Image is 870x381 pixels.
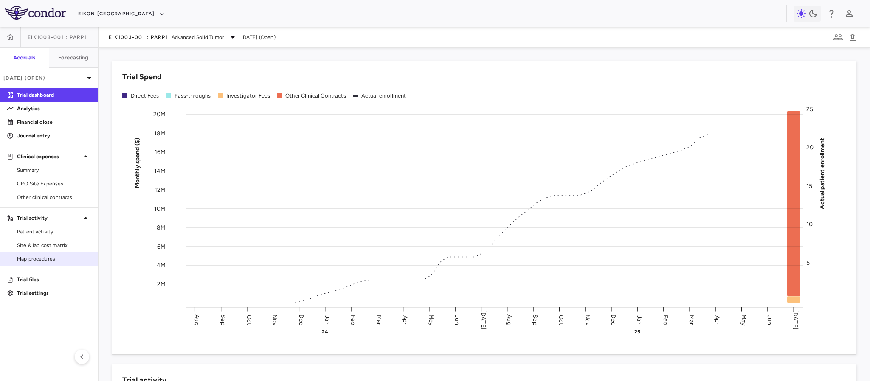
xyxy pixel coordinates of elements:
[806,259,810,266] tspan: 5
[17,214,81,222] p: Trial activity
[17,105,91,112] p: Analytics
[28,34,87,41] span: EIK1003-001 : PARP1
[17,193,91,201] span: Other clinical contracts
[17,289,91,297] p: Trial settings
[806,221,813,228] tspan: 10
[17,241,91,249] span: Site & lab cost matrix
[375,314,383,325] text: Mar
[453,315,461,325] text: Jun
[17,118,91,126] p: Financial close
[17,91,91,99] p: Trial dashboard
[361,92,406,100] div: Actual enrollment
[154,205,166,212] tspan: 10M
[17,166,91,174] span: Summary
[324,315,331,324] text: Jan
[241,34,276,41] span: [DATE] (Open)
[806,182,812,189] tspan: 15
[662,314,669,325] text: Feb
[402,315,409,324] text: Apr
[17,132,91,140] p: Journal entry
[157,280,166,288] tspan: 2M
[714,315,721,324] text: Apr
[154,167,166,174] tspan: 14M
[506,314,513,325] text: Aug
[819,137,826,209] tspan: Actual patient enrollment
[17,255,91,263] span: Map procedures
[134,137,141,188] tspan: Monthly spend ($)
[153,111,166,118] tspan: 20M
[58,54,89,62] h6: Forecasting
[17,228,91,235] span: Patient activity
[17,153,81,160] p: Clinical expenses
[806,144,814,151] tspan: 20
[109,34,168,41] span: EIK1003-001 : PARP1
[584,314,591,325] text: Nov
[349,314,357,325] text: Feb
[175,92,211,100] div: Pass-throughs
[172,34,224,41] span: Advanced Solid Tumor
[3,74,84,82] p: [DATE] (Open)
[5,6,66,20] img: logo-full-SnFGN8VE.png
[154,129,166,137] tspan: 18M
[322,329,328,335] text: 24
[78,7,165,21] button: Eikon [GEOGRAPHIC_DATA]
[17,180,91,188] span: CRO Site Expenses
[480,310,487,330] text: [DATE]
[557,314,565,325] text: Oct
[193,314,200,325] text: Aug
[285,92,346,100] div: Other Clinical Contracts
[245,314,253,325] text: Oct
[13,54,35,62] h6: Accruals
[157,261,166,269] tspan: 4M
[792,310,799,330] text: [DATE]
[636,315,643,324] text: Jan
[271,314,279,325] text: Nov
[688,314,695,325] text: Mar
[610,314,617,325] text: Dec
[122,71,162,83] h6: Trial Spend
[157,224,166,231] tspan: 8M
[226,92,270,100] div: Investigator Fees
[428,314,435,325] text: May
[131,92,159,100] div: Direct Fees
[155,186,166,193] tspan: 12M
[220,314,227,325] text: Sep
[532,314,539,325] text: Sep
[806,106,813,113] tspan: 25
[155,148,166,156] tspan: 16M
[157,243,166,250] tspan: 6M
[298,314,305,325] text: Dec
[740,314,747,325] text: May
[17,276,91,283] p: Trial files
[634,329,640,335] text: 25
[766,315,773,325] text: Jun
